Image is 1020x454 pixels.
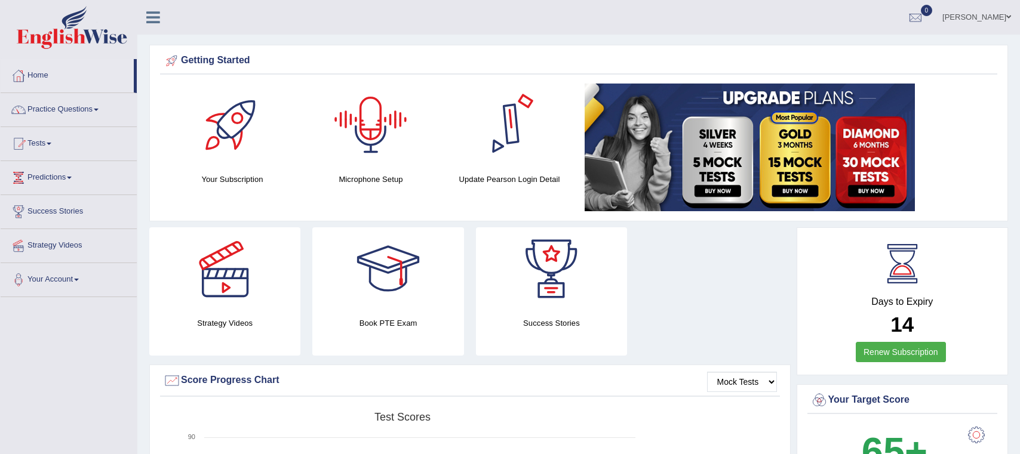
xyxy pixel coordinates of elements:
span: 0 [921,5,933,16]
a: Your Account [1,263,137,293]
a: Strategy Videos [1,229,137,259]
tspan: Test scores [374,411,431,423]
a: Success Stories [1,195,137,225]
a: Renew Subscription [856,342,946,362]
b: 14 [890,313,914,336]
h4: Update Pearson Login Detail [446,173,573,186]
div: Getting Started [163,52,994,70]
a: Home [1,59,134,89]
h4: Days to Expiry [810,297,995,307]
a: Practice Questions [1,93,137,123]
a: Predictions [1,161,137,191]
h4: Your Subscription [169,173,296,186]
h4: Success Stories [476,317,627,329]
text: 90 [188,433,195,440]
h4: Microphone Setup [308,173,434,186]
div: Score Progress Chart [163,372,777,390]
h4: Book PTE Exam [312,317,463,329]
img: small5.jpg [585,84,915,211]
div: Your Target Score [810,391,995,409]
a: Tests [1,127,137,157]
h4: Strategy Videos [149,317,300,329]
